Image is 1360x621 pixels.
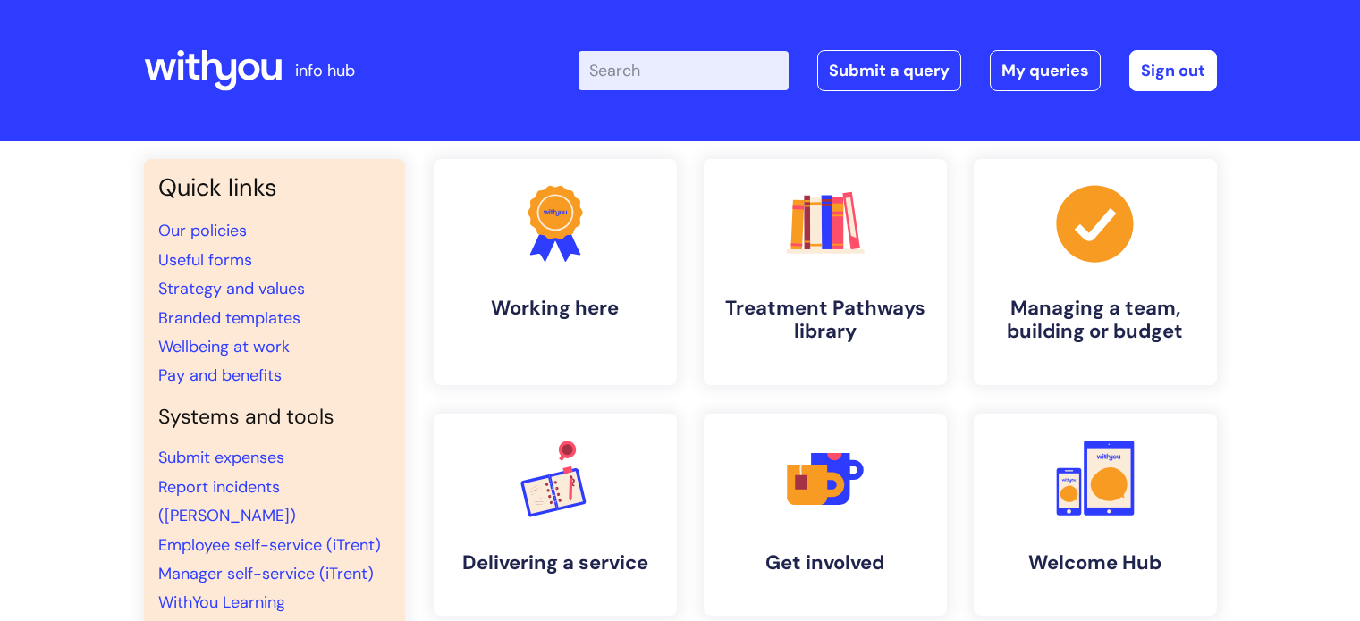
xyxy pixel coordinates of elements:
a: Our policies [158,220,247,241]
a: Get involved [704,414,947,616]
p: info hub [295,56,355,85]
a: My queries [990,50,1101,91]
a: Branded templates [158,307,300,329]
h4: Treatment Pathways library [718,297,933,344]
a: Employee self-service (iTrent) [158,534,381,556]
h4: Welcome Hub [988,551,1203,575]
a: Manager self-service (iTrent) [158,563,374,584]
h3: Quick links [158,173,391,202]
a: Submit a query [817,50,961,91]
h4: Managing a team, building or budget [988,297,1203,344]
a: Managing a team, building or budget [974,159,1217,385]
a: Working here [434,159,677,385]
a: Wellbeing at work [158,336,290,357]
a: Useful forms [158,249,252,271]
a: Treatment Pathways library [704,159,947,385]
a: Sign out [1129,50,1217,91]
a: Strategy and values [158,278,305,299]
a: Delivering a service [434,414,677,616]
h4: Working here [448,297,663,320]
a: Welcome Hub [974,414,1217,616]
input: Search [579,51,789,90]
div: | - [579,50,1217,91]
h4: Get involved [718,551,933,575]
a: Pay and benefits [158,365,282,386]
h4: Systems and tools [158,405,391,430]
h4: Delivering a service [448,551,663,575]
a: WithYou Learning [158,592,285,613]
a: Submit expenses [158,447,284,468]
a: Report incidents ([PERSON_NAME]) [158,476,296,526]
